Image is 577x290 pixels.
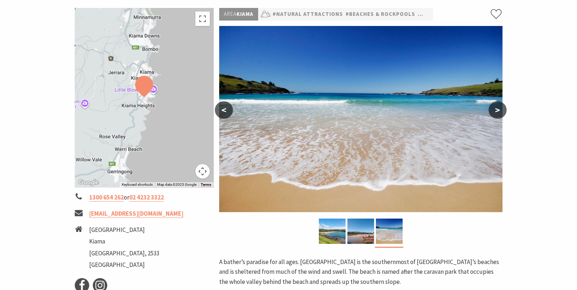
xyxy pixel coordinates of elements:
button: > [489,101,507,119]
a: [EMAIL_ADDRESS][DOMAIN_NAME] [89,210,183,218]
p: A bather’s paradise for all ages. [GEOGRAPHIC_DATA] is the southernmost of [GEOGRAPHIC_DATA]’s be... [219,257,502,287]
p: Kiama [219,8,258,21]
li: [GEOGRAPHIC_DATA] [89,260,159,270]
span: Map data ©2025 Google [157,183,196,186]
img: Easts White Sand [219,26,503,212]
button: Keyboard shortcuts [122,182,153,187]
a: #Natural Attractions [273,10,343,19]
a: Terms [201,183,211,187]
li: or [75,193,213,202]
a: Click to see this area on Google Maps [77,178,100,187]
img: Easts White Sand [376,219,403,244]
img: Easts Beach Kiama [347,219,374,244]
span: Area [224,10,237,17]
li: Kiama [89,237,159,246]
li: [GEOGRAPHIC_DATA], 2533 [89,249,159,258]
button: Toggle fullscreen view [195,12,210,26]
a: 02 4232 3322 [129,193,164,202]
li: [GEOGRAPHIC_DATA] [89,225,159,235]
a: #Beaches & Rockpools [346,10,415,19]
img: Google [77,178,100,187]
button: Map camera controls [195,164,210,179]
a: 1300 654 262 [89,193,124,202]
img: Easts Beach [319,219,346,244]
button: < [215,101,233,119]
